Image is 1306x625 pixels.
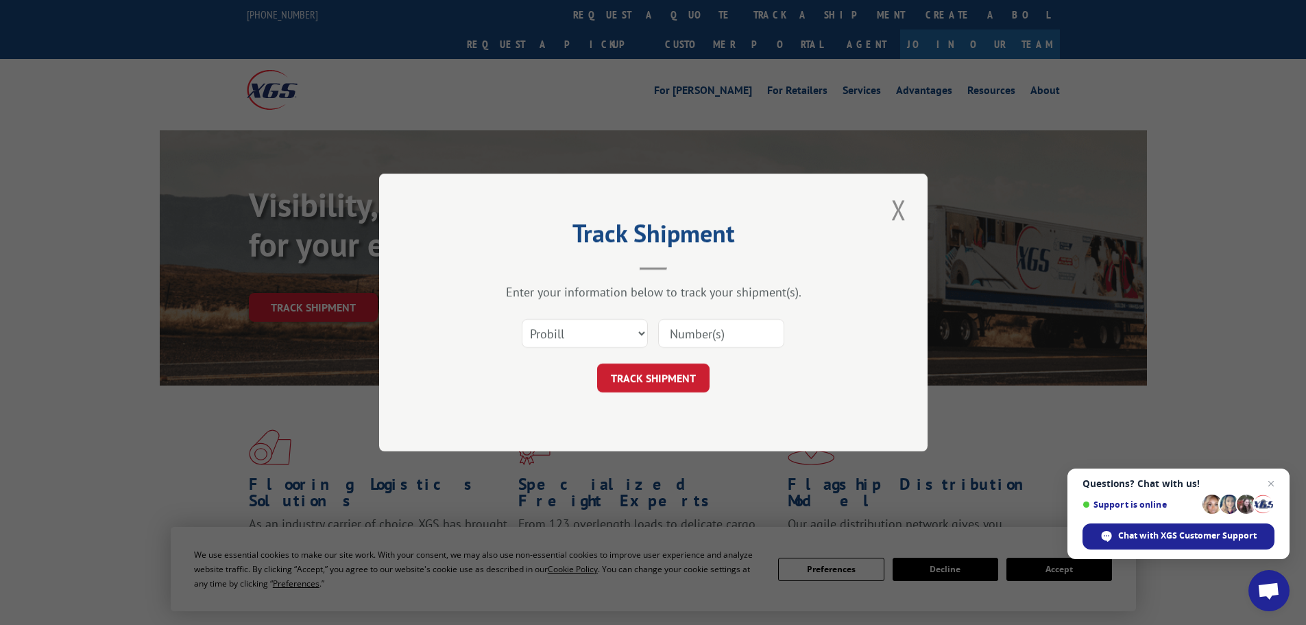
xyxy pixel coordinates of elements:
[1083,478,1274,489] span: Questions? Chat with us!
[1083,499,1198,510] span: Support is online
[1083,523,1274,550] span: Chat with XGS Customer Support
[597,364,710,392] button: TRACK SHIPMENT
[1118,530,1257,542] span: Chat with XGS Customer Support
[1248,570,1290,611] a: Open chat
[448,224,859,250] h2: Track Shipment
[658,319,784,348] input: Number(s)
[887,191,910,228] button: Close modal
[448,284,859,300] div: Enter your information below to track your shipment(s).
